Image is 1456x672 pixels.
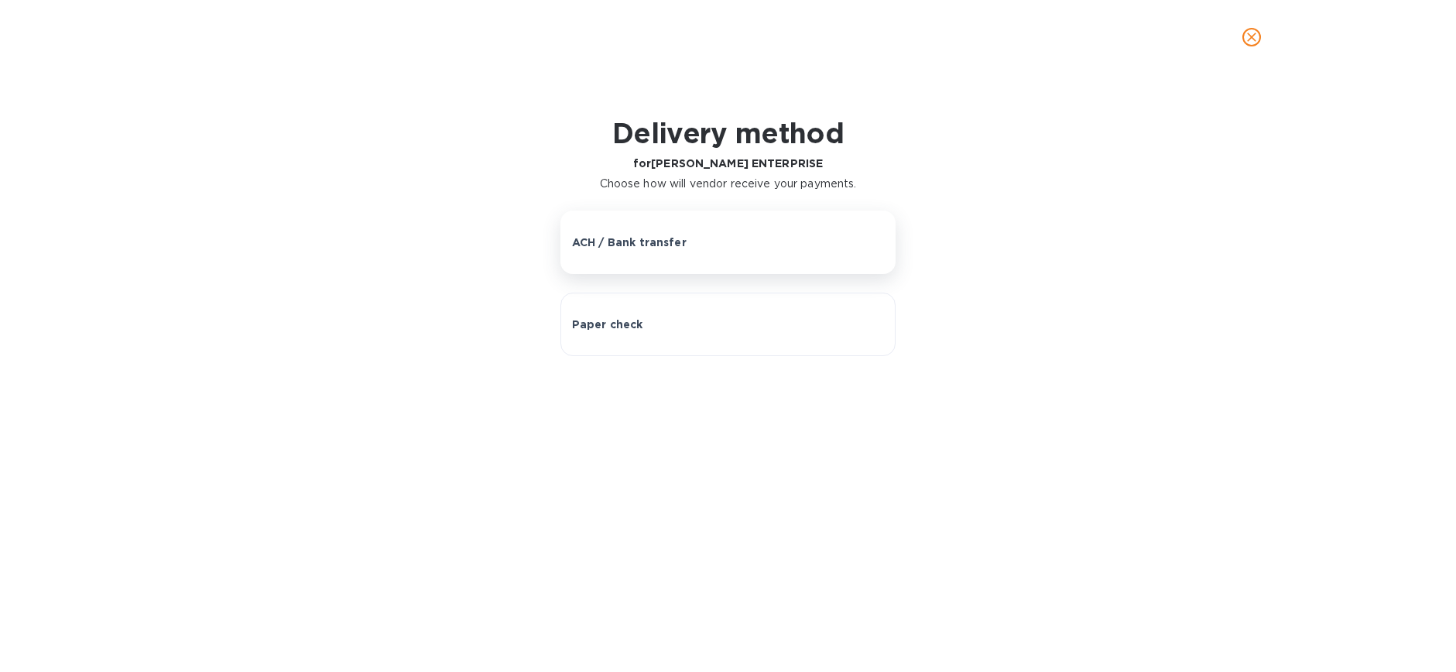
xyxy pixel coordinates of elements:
[572,317,643,332] p: Paper check
[572,235,687,250] p: ACH / Bank transfer
[600,176,857,192] p: Choose how will vendor receive your payments.
[633,157,824,170] b: for [PERSON_NAME] ENTERPRISE
[560,293,896,356] button: Paper check
[600,117,857,149] h1: Delivery method
[1233,19,1270,56] button: close
[560,211,896,274] button: ACH / Bank transfer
